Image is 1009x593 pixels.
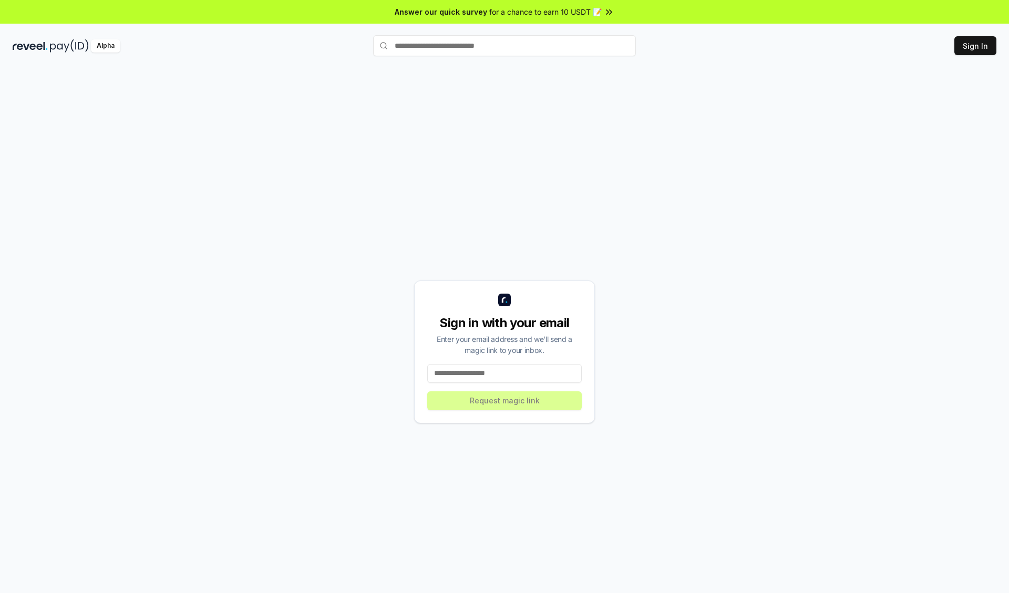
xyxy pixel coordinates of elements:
div: Enter your email address and we’ll send a magic link to your inbox. [427,334,582,356]
div: Alpha [91,39,120,53]
button: Sign In [954,36,996,55]
img: reveel_dark [13,39,48,53]
img: pay_id [50,39,89,53]
span: for a chance to earn 10 USDT 📝 [489,6,602,17]
img: logo_small [498,294,511,306]
div: Sign in with your email [427,315,582,331]
span: Answer our quick survey [395,6,487,17]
